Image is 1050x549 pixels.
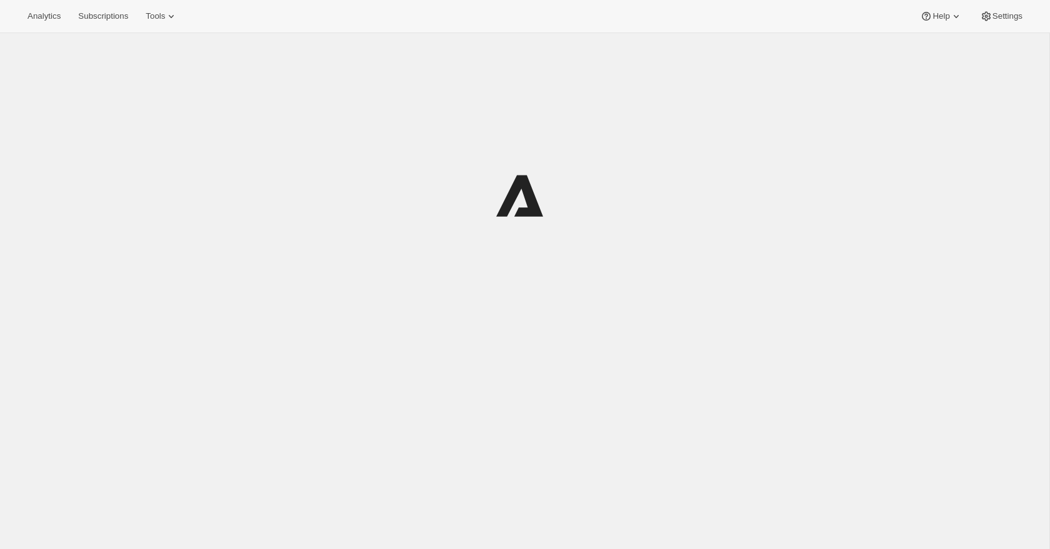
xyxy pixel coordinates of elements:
[972,7,1030,25] button: Settings
[992,11,1022,21] span: Settings
[20,7,68,25] button: Analytics
[912,7,969,25] button: Help
[78,11,128,21] span: Subscriptions
[146,11,165,21] span: Tools
[932,11,949,21] span: Help
[138,7,185,25] button: Tools
[27,11,61,21] span: Analytics
[71,7,136,25] button: Subscriptions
